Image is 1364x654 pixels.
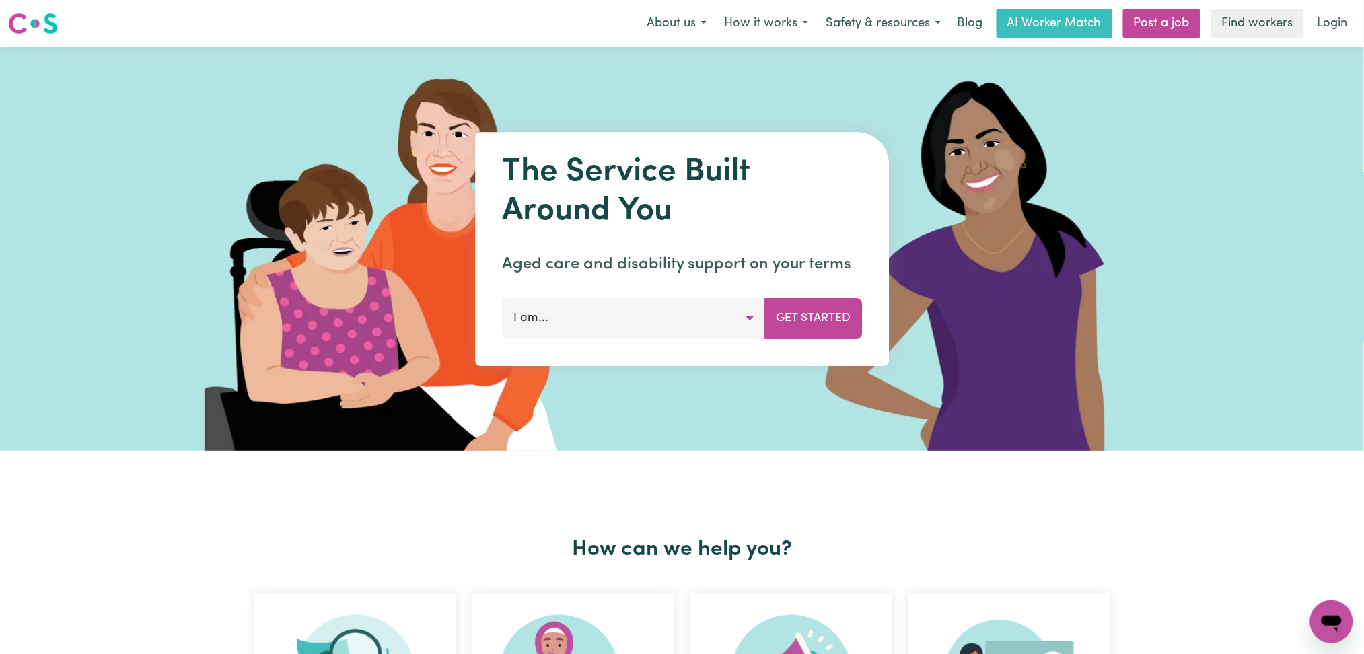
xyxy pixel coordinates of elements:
a: Careseekers logo [8,8,58,39]
button: Safety & resources [817,9,949,38]
img: Careseekers logo [8,11,58,36]
h2: How can we help you? [246,537,1118,562]
a: Post a job [1123,9,1200,38]
button: About us [638,9,715,38]
button: Get Started [764,298,862,338]
p: Aged care and disability support on your terms [502,252,862,277]
a: Find workers [1211,9,1304,38]
button: How it works [715,9,817,38]
button: I am... [502,298,765,338]
iframe: Button to launch messaging window [1310,600,1353,643]
h1: The Service Built Around You [502,153,862,231]
a: Login [1309,9,1356,38]
a: AI Worker Match [997,9,1112,38]
a: Blog [949,9,991,38]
